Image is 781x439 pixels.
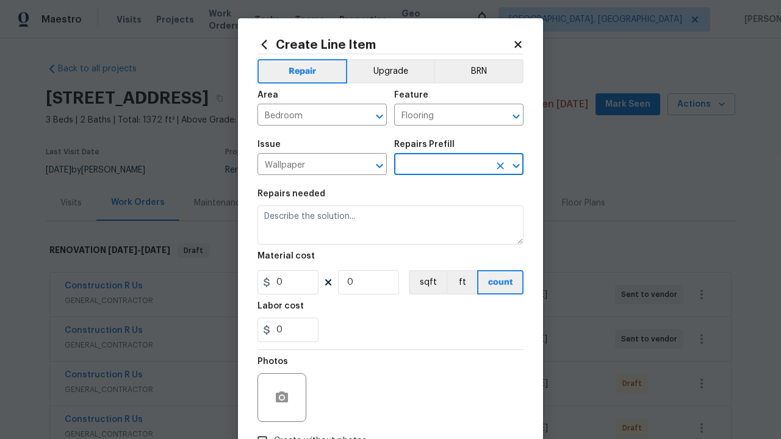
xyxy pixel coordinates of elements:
[347,59,434,84] button: Upgrade
[508,108,525,125] button: Open
[257,140,281,149] h5: Issue
[257,91,278,99] h5: Area
[434,59,524,84] button: BRN
[477,270,524,294] button: count
[394,140,455,149] h5: Repairs Prefill
[257,59,347,84] button: Repair
[257,302,304,310] h5: Labor cost
[257,252,315,260] h5: Material cost
[409,270,447,294] button: sqft
[257,38,513,51] h2: Create Line Item
[371,108,388,125] button: Open
[447,270,477,294] button: ft
[257,357,288,366] h5: Photos
[508,157,525,174] button: Open
[257,190,325,198] h5: Repairs needed
[492,157,509,174] button: Clear
[371,157,388,174] button: Open
[394,91,428,99] h5: Feature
